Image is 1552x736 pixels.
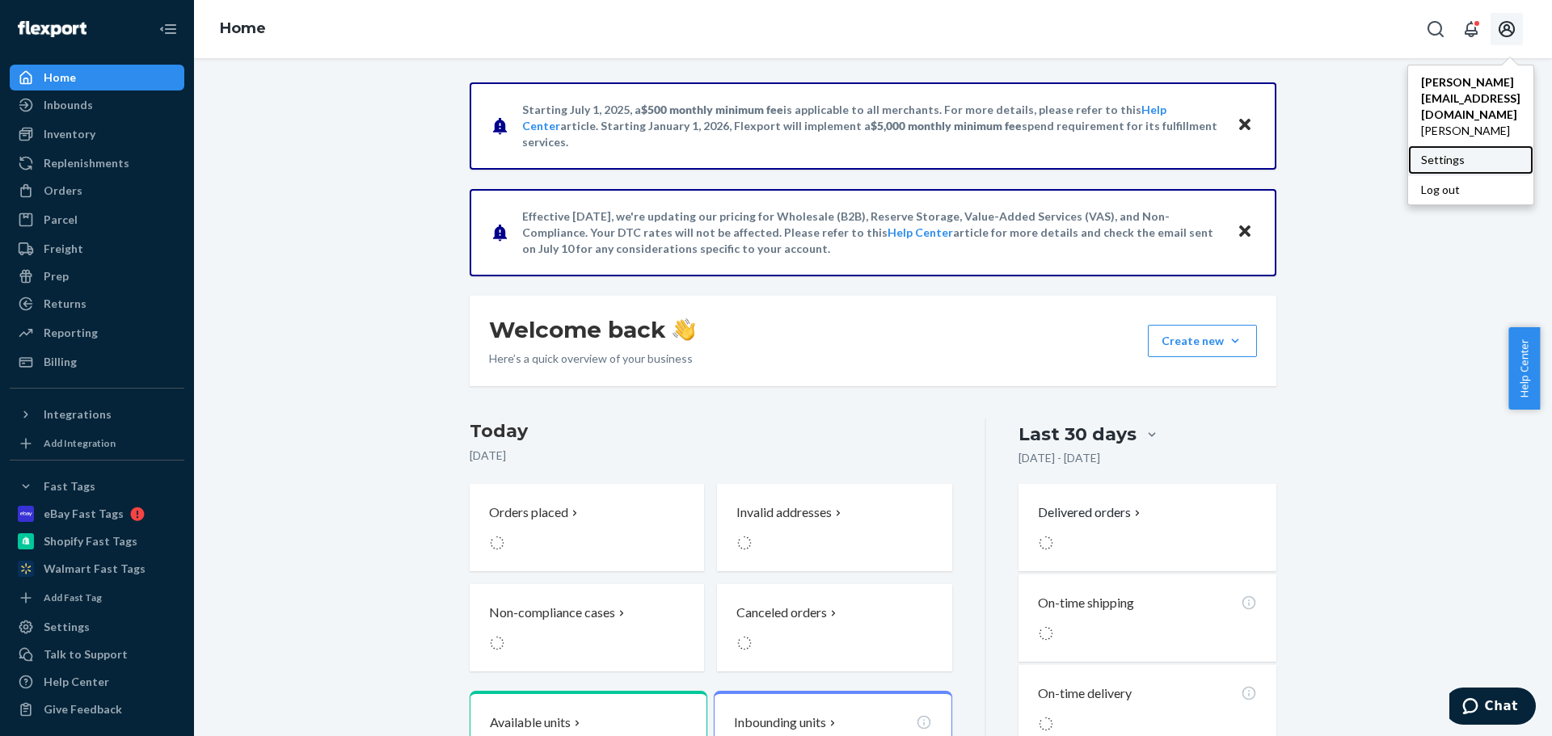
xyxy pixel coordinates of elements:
[1421,74,1520,123] span: [PERSON_NAME][EMAIL_ADDRESS][DOMAIN_NAME]
[1234,221,1255,244] button: Close
[1018,422,1137,447] div: Last 30 days
[10,121,184,147] a: Inventory
[44,506,124,522] div: eBay Fast Tags
[470,418,952,444] h3: Today
[1408,145,1533,175] a: Settings
[152,13,184,45] button: Close Navigation
[10,696,184,722] button: Give Feedback
[470,448,952,464] p: [DATE]
[470,484,704,571] button: Orders placed
[44,646,128,662] div: Talk to Support
[736,503,832,522] p: Invalid addresses
[1508,327,1540,410] button: Help Center
[207,6,279,53] ol: breadcrumbs
[44,212,78,228] div: Parcel
[522,208,1221,257] p: Effective [DATE], we're updating our pricing for Wholesale (B2B), Reserve Storage, Value-Added Se...
[1455,13,1487,45] button: Open notifications
[1038,503,1144,522] button: Delivered orders
[1408,68,1533,145] a: [PERSON_NAME][EMAIL_ADDRESS][DOMAIN_NAME][PERSON_NAME]
[641,103,783,116] span: $500 monthly minimum fee
[470,584,704,671] button: Non-compliance cases
[10,434,184,453] a: Add Integration
[717,584,951,671] button: Canceled orders
[1234,114,1255,137] button: Close
[673,318,695,341] img: hand-wave emoji
[44,619,90,635] div: Settings
[10,263,184,289] a: Prep
[1419,13,1452,45] button: Open Search Box
[1148,325,1257,357] button: Create new
[489,351,695,367] p: Here’s a quick overview of your business
[44,354,77,370] div: Billing
[1038,594,1134,612] p: On-time shipping
[10,614,184,640] a: Settings
[44,126,95,142] div: Inventory
[44,533,137,549] div: Shopify Fast Tags
[44,436,116,450] div: Add Integration
[18,21,86,37] img: Flexport logo
[10,473,184,499] button: Fast Tags
[10,588,184,608] a: Add Fast Tag
[1449,688,1536,728] iframe: Opens a widget where you can chat to one of our agents
[1491,13,1523,45] button: Open account menu
[10,556,184,582] a: Walmart Fast Tags
[44,241,83,257] div: Freight
[44,183,82,199] div: Orders
[44,69,76,86] div: Home
[10,528,184,554] a: Shopify Fast Tags
[1408,175,1529,204] button: Log out
[10,65,184,90] a: Home
[10,236,184,262] a: Freight
[490,713,571,732] p: Available units
[1421,123,1520,139] span: [PERSON_NAME]
[10,207,184,233] a: Parcel
[489,503,568,522] p: Orders placed
[10,320,184,346] a: Reporting
[489,604,615,622] p: Non-compliance cases
[220,19,266,37] a: Home
[1018,450,1100,466] p: [DATE] - [DATE]
[44,478,95,494] div: Fast Tags
[1038,684,1132,703] p: On-time delivery
[734,713,826,732] p: Inbounding units
[44,406,112,423] div: Integrations
[44,701,122,717] div: Give Feedback
[10,501,184,527] a: eBay Fast Tags
[10,150,184,176] a: Replenishments
[717,484,951,571] button: Invalid addresses
[44,325,98,341] div: Reporting
[10,402,184,427] button: Integrations
[871,119,1022,132] span: $5,000 monthly minimum fee
[10,178,184,204] a: Orders
[44,268,69,284] div: Prep
[10,641,184,667] button: Talk to Support
[10,291,184,317] a: Returns
[44,97,93,113] div: Inbounds
[10,669,184,695] a: Help Center
[489,315,695,344] h1: Welcome back
[44,155,129,171] div: Replenishments
[10,349,184,375] a: Billing
[44,674,109,690] div: Help Center
[10,92,184,118] a: Inbounds
[736,604,827,622] p: Canceled orders
[44,591,102,604] div: Add Fast Tag
[44,561,145,577] div: Walmart Fast Tags
[888,225,953,239] a: Help Center
[522,102,1221,150] p: Starting July 1, 2025, a is applicable to all merchants. For more details, please refer to this a...
[44,296,86,312] div: Returns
